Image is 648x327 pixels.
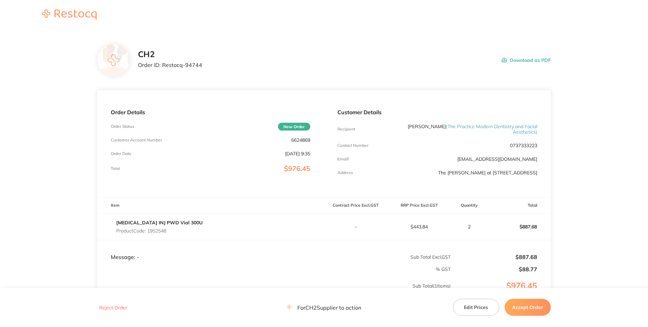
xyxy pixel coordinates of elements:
[337,157,349,161] p: Emaill
[111,166,120,171] p: Total
[324,254,451,260] p: Sub Total Excl. GST
[404,124,537,135] p: [PERSON_NAME]
[451,197,487,213] th: Quantity
[487,197,551,213] th: Total
[291,137,310,143] p: 6624869
[510,143,537,148] p: 0737333223
[387,197,451,213] th: RRP Price Excl. GST
[438,170,537,175] p: The [PERSON_NAME] at [STREET_ADDRESS]
[35,10,103,20] img: Restocq logo
[337,109,537,115] p: Customer Details
[324,197,387,213] th: Contract Price Excl. GST
[98,266,451,272] p: % GST
[451,281,550,304] p: $976.45
[116,228,203,234] p: Product Code: 1952548
[324,224,387,229] p: -
[502,50,551,71] button: Download as PDF
[97,305,129,311] button: Reject Order
[337,170,353,175] p: Address
[278,123,310,131] span: New Order
[337,127,355,132] p: Recipient
[488,219,550,235] p: $887.68
[97,197,324,213] th: Item
[98,283,451,302] p: Sub Total ( 1 Items)
[138,50,202,59] h2: CH2
[453,299,499,316] button: Edit Prices
[285,151,310,156] p: [DATE] 9:35
[505,299,551,316] button: Accept Order
[111,124,134,129] p: Order Status
[116,220,203,226] a: [MEDICAL_DATA] INJ PWD Vial 300U
[111,138,162,142] p: Customer Account Number
[446,123,537,135] span: ( The Practice Modern Dentistry and Facial Aesthetics )
[284,164,310,173] span: $976.45
[451,254,537,260] p: $887.68
[286,304,361,311] p: For CH2 Supplier to action
[97,240,324,261] td: Message: -
[337,143,368,148] p: Contact Number
[388,224,451,229] p: $443.84
[138,62,202,68] p: Order ID: Restocq- 94744
[35,10,103,21] a: Restocq logo
[457,156,537,162] a: [EMAIL_ADDRESS][DOMAIN_NAME]
[451,224,487,229] p: 2
[111,109,310,115] p: Order Details
[451,266,537,272] p: $88.77
[111,151,132,156] p: Order Date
